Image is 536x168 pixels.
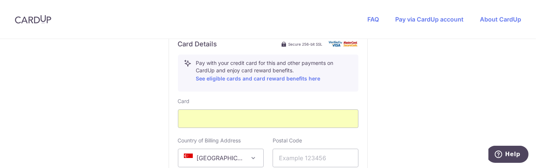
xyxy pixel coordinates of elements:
[178,149,263,167] span: Singapore
[196,59,352,83] p: Pay with your credit card for this and other payments on CardUp and enjoy card reward benefits.
[196,75,321,82] a: See eligible cards and card reward benefits here
[184,114,352,123] iframe: Secure card payment input frame
[395,16,464,23] a: Pay via CardUp account
[488,146,529,164] iframe: Opens a widget where you can find more information
[329,41,358,47] img: card secure
[178,40,217,49] h6: Card Details
[273,137,302,144] label: Postal Code
[273,149,358,167] input: Example 123456
[480,16,521,23] a: About CardUp
[178,149,264,167] span: Singapore
[15,15,51,24] img: CardUp
[178,98,190,105] label: Card
[178,137,241,144] label: Country of Billing Address
[289,41,323,47] span: Secure 256-bit SSL
[367,16,379,23] a: FAQ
